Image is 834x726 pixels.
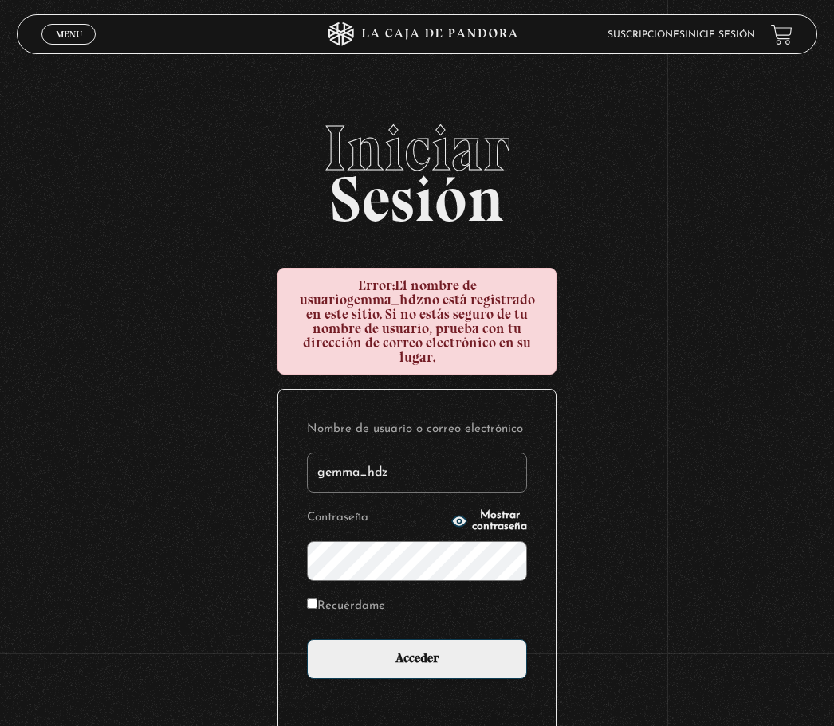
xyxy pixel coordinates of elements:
input: Acceder [307,639,527,679]
a: Suscripciones [608,30,685,40]
span: Iniciar [17,116,817,180]
label: Contraseña [307,507,447,528]
div: El nombre de usuario no está registrado en este sitio. Si no estás seguro de tu nombre de usuario... [277,268,557,375]
strong: Error: [358,277,395,294]
a: Inicie sesión [685,30,755,40]
h2: Sesión [17,116,817,218]
span: Mostrar contraseña [472,510,527,532]
label: Nombre de usuario o correo electrónico [307,418,527,440]
strong: gemma_hdz [347,291,423,308]
span: Cerrar [50,43,88,54]
label: Recuérdame [307,595,385,617]
button: Mostrar contraseña [451,510,527,532]
a: View your shopping cart [771,24,793,45]
span: Menu [56,29,82,39]
input: Recuérdame [307,598,317,609]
